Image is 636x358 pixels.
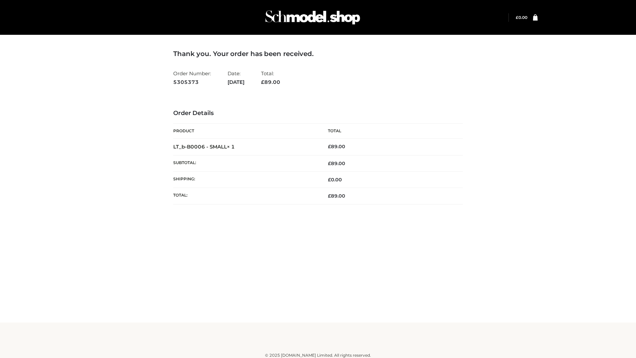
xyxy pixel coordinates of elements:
li: Total: [261,68,280,88]
span: £ [328,193,331,199]
span: £ [328,160,331,166]
span: £ [328,177,331,183]
strong: 5305373 [173,78,211,87]
img: Schmodel Admin 964 [263,4,362,30]
strong: [DATE] [228,78,244,87]
a: £0.00 [516,15,527,20]
th: Total: [173,188,318,204]
bdi: 89.00 [328,144,345,149]
li: Order Number: [173,68,211,88]
h3: Order Details [173,110,463,117]
bdi: 0.00 [516,15,527,20]
th: Total [318,124,463,139]
span: 89.00 [261,79,280,85]
span: £ [261,79,264,85]
li: Date: [228,68,244,88]
th: Subtotal: [173,155,318,171]
span: 89.00 [328,193,345,199]
strong: LT_b-B0006 - SMALL [173,144,235,150]
th: Product [173,124,318,139]
h3: Thank you. Your order has been received. [173,50,463,58]
th: Shipping: [173,172,318,188]
strong: × 1 [227,144,235,150]
span: £ [516,15,518,20]
bdi: 0.00 [328,177,342,183]
span: £ [328,144,331,149]
span: 89.00 [328,160,345,166]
